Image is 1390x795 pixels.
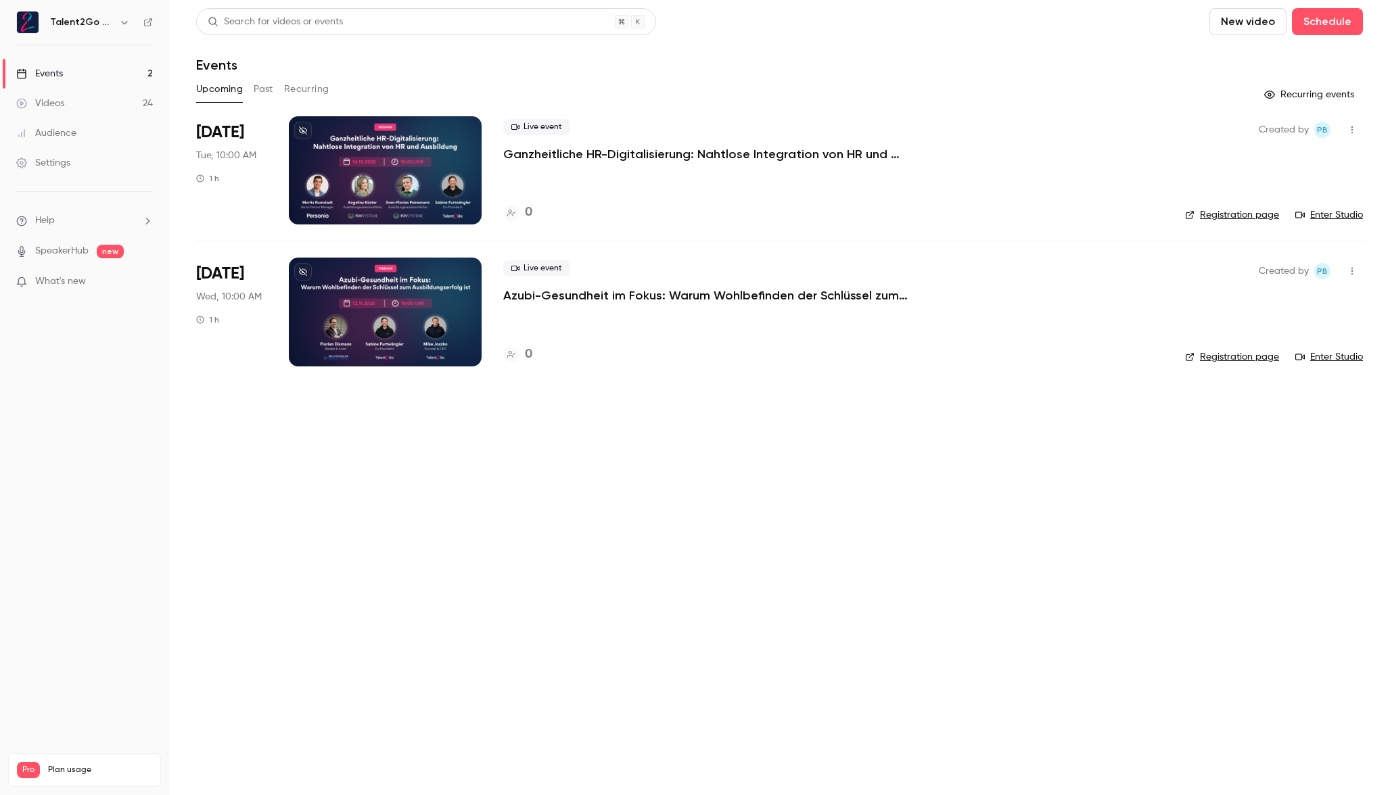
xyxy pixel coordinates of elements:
[97,245,124,258] span: new
[1295,208,1363,222] a: Enter Studio
[16,156,70,170] div: Settings
[35,214,55,228] span: Help
[16,126,76,140] div: Audience
[17,762,40,778] span: Pro
[1295,350,1363,364] a: Enter Studio
[284,78,329,100] button: Recurring
[525,345,532,364] h4: 0
[50,16,114,29] h6: Talent2Go GmbH
[503,260,570,276] span: Live event
[1259,122,1309,138] span: Created by
[503,146,909,162] a: Ganzheitliche HR-Digitalisierung: Nahtlose Integration von HR und Ausbildung mit Personio & Talen...
[48,765,152,775] span: Plan usage
[35,274,86,289] span: What's new
[1314,263,1330,279] span: Pascal Blot
[196,122,244,143] span: [DATE]
[1209,8,1287,35] button: New video
[1317,263,1328,279] span: PB
[16,67,63,80] div: Events
[525,203,532,222] h4: 0
[1259,263,1309,279] span: Created by
[1185,208,1279,222] a: Registration page
[1258,84,1363,105] button: Recurring events
[196,116,267,224] div: Oct 14 Tue, 10:00 AM (Europe/Berlin)
[1292,8,1363,35] button: Schedule
[196,314,219,325] div: 1 h
[503,203,532,222] a: 0
[196,258,267,366] div: Nov 12 Wed, 10:00 AM (Europe/Berlin)
[196,149,256,162] span: Tue, 10:00 AM
[1317,122,1328,138] span: PB
[196,290,262,304] span: Wed, 10:00 AM
[208,15,343,29] div: Search for videos or events
[196,78,243,100] button: Upcoming
[1314,122,1330,138] span: Pascal Blot
[16,214,153,228] li: help-dropdown-opener
[16,97,64,110] div: Videos
[35,244,89,258] a: SpeakerHub
[196,263,244,285] span: [DATE]
[17,11,39,33] img: Talent2Go GmbH
[196,173,219,184] div: 1 h
[196,57,237,73] h1: Events
[503,345,532,364] a: 0
[503,119,570,135] span: Live event
[503,287,909,304] a: Azubi-Gesundheit im Fokus: Warum Wohlbefinden der Schlüssel zum Ausbildungserfolg ist 💚
[254,78,273,100] button: Past
[1185,350,1279,364] a: Registration page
